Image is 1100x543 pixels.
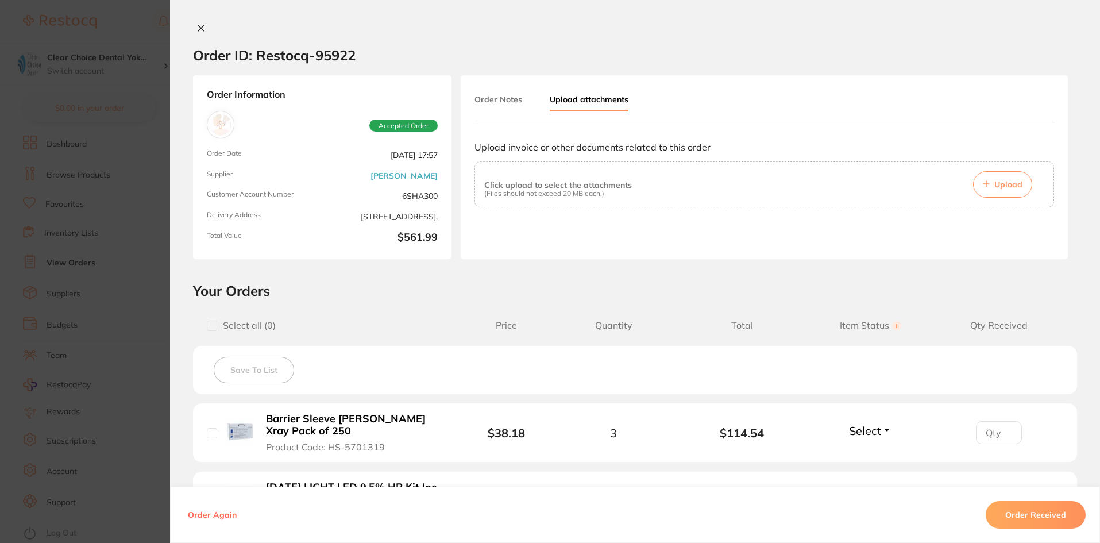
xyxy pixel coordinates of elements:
span: Customer Account Number [207,190,318,202]
button: Barrier Sleeve [PERSON_NAME] Xray Pack of 250 Product Code: HS-5701319 [263,413,447,453]
button: [DATE] LIGHT LED 9.5% HP Kit Inc Mouthpiece [DATE] Day Product Code: SD-7700988 [263,481,447,521]
img: POLA LIGHT LED 9.5% HP Kit Inc Mouthpiece Pola Day [226,486,254,514]
span: Delivery Address [207,211,318,222]
span: [DATE] 17:57 [327,149,438,161]
a: [PERSON_NAME] [370,171,438,180]
p: (Files should not exceed 20 MB each.) [484,190,632,198]
span: Accepted Order [369,120,438,132]
button: Order Received [986,501,1086,529]
span: Total [678,320,806,331]
strong: Order Information [207,89,438,102]
img: Henry Schein Halas [210,114,231,136]
button: Upload attachments [550,89,628,111]
b: $561.99 [327,232,438,245]
span: Qty Received [935,320,1063,331]
p: Click upload to select the attachments [484,180,632,190]
b: $38.18 [488,426,525,440]
span: Select all ( 0 ) [217,320,276,331]
button: Order Again [184,510,240,520]
span: [STREET_ADDRESS], [327,211,438,222]
h2: Order ID: Restocq- 95922 [193,47,356,64]
b: Barrier Sleeve [PERSON_NAME] Xray Pack of 250 [266,413,443,437]
button: Select [846,423,895,438]
b: $114.54 [678,426,806,440]
h2: Your Orders [193,282,1077,299]
span: Quantity [549,320,678,331]
span: 6SHA300 [327,190,438,202]
img: Barrier Sleeve HENRY SCHEIN Xray Pack of 250 [226,418,254,446]
button: Upload [973,171,1032,198]
input: Qty [976,421,1022,444]
p: Upload invoice or other documents related to this order [474,142,1054,152]
span: Supplier [207,170,318,182]
b: [DATE] LIGHT LED 9.5% HP Kit Inc Mouthpiece [DATE] Day [266,482,443,505]
span: 3 [610,426,617,440]
span: Select [849,423,881,438]
span: Order Date [207,149,318,161]
button: Save To List [214,357,294,383]
span: Product Code: HS-5701319 [266,442,385,452]
button: Order Notes [474,89,522,110]
span: Price [464,320,549,331]
span: Item Status [806,320,935,331]
span: Total Value [207,232,318,245]
span: Upload [994,179,1022,190]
